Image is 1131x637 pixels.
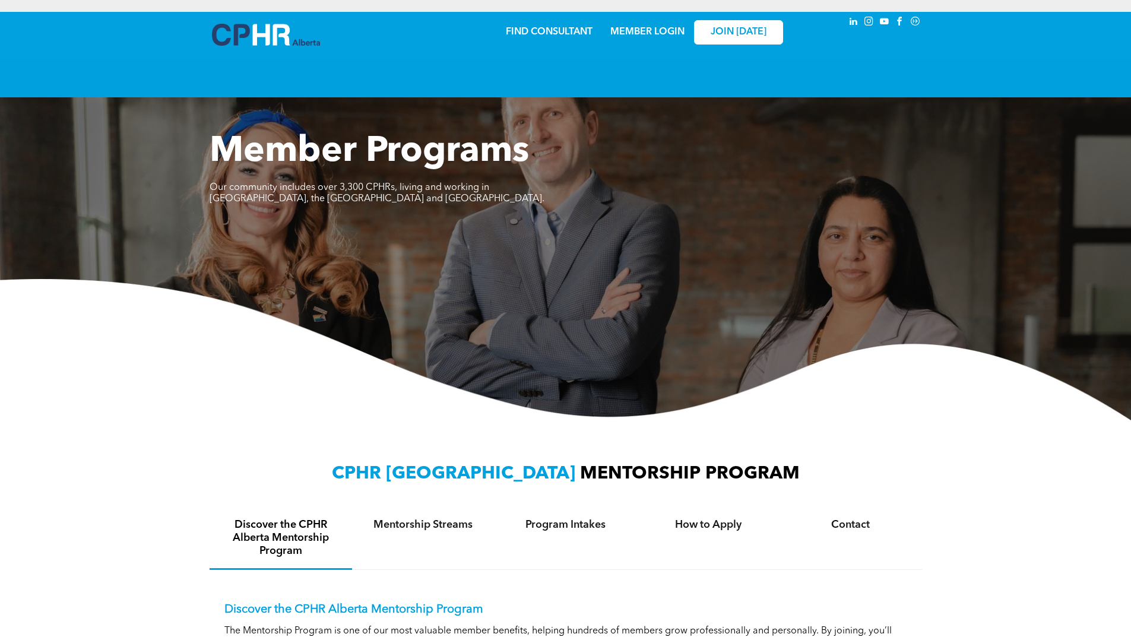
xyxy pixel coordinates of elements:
[863,15,876,31] a: instagram
[610,27,685,37] a: MEMBER LOGIN
[648,518,769,531] h4: How to Apply
[220,518,341,557] h4: Discover the CPHR Alberta Mentorship Program
[224,603,907,617] p: Discover the CPHR Alberta Mentorship Program
[332,465,575,483] span: CPHR [GEOGRAPHIC_DATA]
[694,20,783,45] a: JOIN [DATE]
[894,15,907,31] a: facebook
[210,183,544,204] span: Our community includes over 3,300 CPHRs, living and working in [GEOGRAPHIC_DATA], the [GEOGRAPHIC...
[363,518,484,531] h4: Mentorship Streams
[210,134,529,170] span: Member Programs
[580,465,800,483] span: MENTORSHIP PROGRAM
[847,15,860,31] a: linkedin
[790,518,911,531] h4: Contact
[212,24,320,46] img: A blue and white logo for cp alberta
[878,15,891,31] a: youtube
[909,15,922,31] a: Social network
[505,518,626,531] h4: Program Intakes
[506,27,593,37] a: FIND CONSULTANT
[711,27,766,38] span: JOIN [DATE]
